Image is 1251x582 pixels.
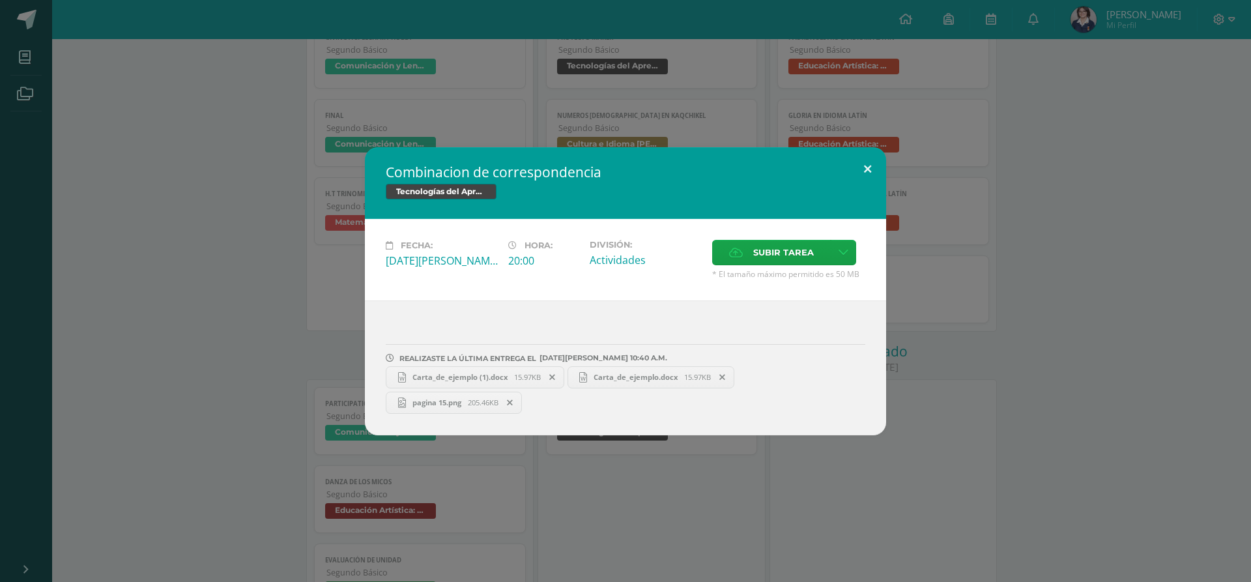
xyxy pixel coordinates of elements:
[386,163,865,181] h2: Combinacion de correspondencia
[590,240,702,250] label: División:
[568,366,735,388] a: Carta_de_ejemplo.docx 15.97KB
[684,372,711,382] span: 15.97KB
[401,240,433,250] span: Fecha:
[525,240,553,250] span: Hora:
[712,370,734,385] span: Remover entrega
[468,398,498,407] span: 205.46KB
[399,354,536,363] span: REALIZASTE LA ÚLTIMA ENTREGA EL
[499,396,521,410] span: Remover entrega
[386,392,522,414] a: pagina 15.png 205.46KB
[541,370,564,385] span: Remover entrega
[590,253,702,267] div: Actividades
[508,254,579,268] div: 20:00
[386,254,498,268] div: [DATE][PERSON_NAME]
[406,398,468,407] span: pagina 15.png
[753,240,814,265] span: Subir tarea
[514,372,541,382] span: 15.97KB
[849,147,886,192] button: Close (Esc)
[406,372,514,382] span: Carta_de_ejemplo (1).docx
[587,372,684,382] span: Carta_de_ejemplo.docx
[386,184,496,199] span: Tecnologías del Aprendizaje y la Comunicación
[386,366,564,388] a: Carta_de_ejemplo (1).docx 15.97KB
[712,269,865,280] span: * El tamaño máximo permitido es 50 MB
